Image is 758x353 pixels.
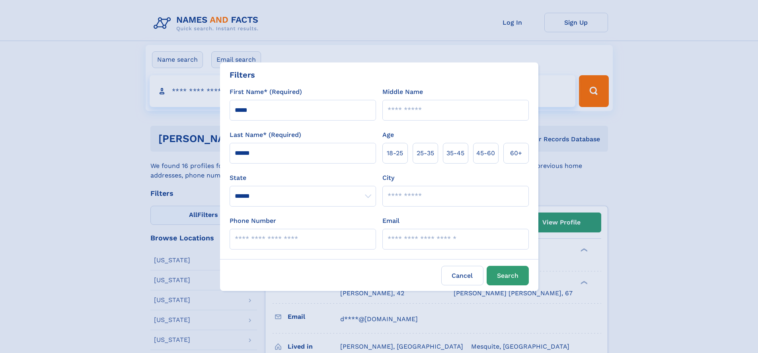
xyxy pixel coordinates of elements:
[487,266,529,285] button: Search
[417,148,434,158] span: 25‑35
[510,148,522,158] span: 60+
[230,216,276,226] label: Phone Number
[230,87,302,97] label: First Name* (Required)
[382,216,399,226] label: Email
[230,130,301,140] label: Last Name* (Required)
[387,148,403,158] span: 18‑25
[446,148,464,158] span: 35‑45
[230,173,376,183] label: State
[476,148,495,158] span: 45‑60
[382,87,423,97] label: Middle Name
[441,266,483,285] label: Cancel
[382,173,394,183] label: City
[382,130,394,140] label: Age
[230,69,255,81] div: Filters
